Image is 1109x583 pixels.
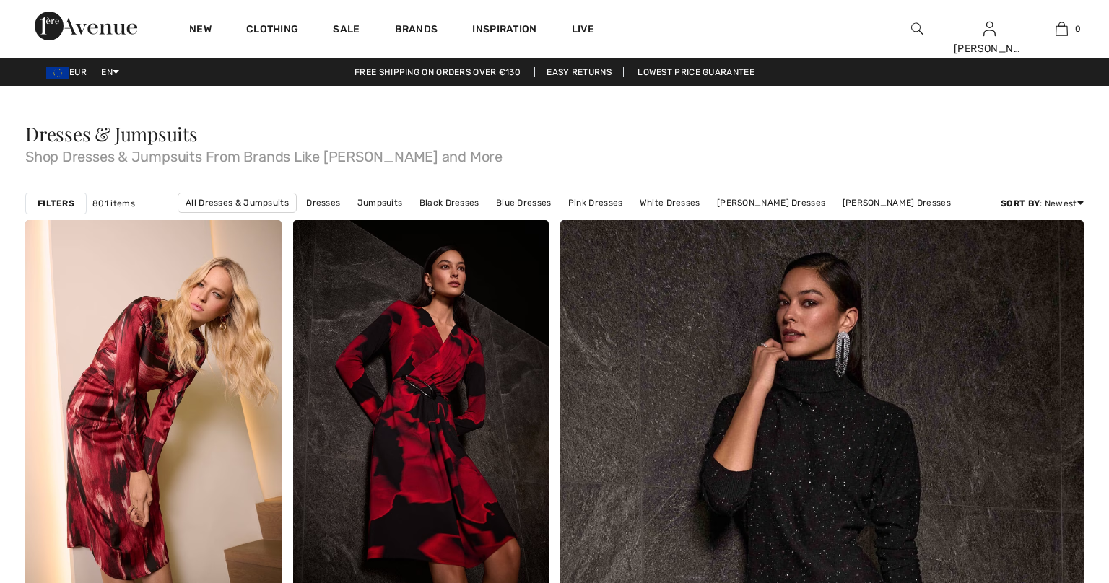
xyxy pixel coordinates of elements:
span: 0 [1075,22,1081,35]
span: 801 items [92,197,135,210]
img: My Info [983,20,996,38]
img: heart_black_full.svg [253,236,266,247]
a: Sale [333,23,360,38]
a: [PERSON_NAME] Dresses [835,193,958,212]
a: Jumpsuits [350,193,410,212]
span: Dresses & Jumpsuits [25,121,198,146]
div: [PERSON_NAME] [954,41,1025,56]
img: Euro [46,67,69,79]
img: heart_black_full.svg [1056,236,1069,247]
a: [PERSON_NAME] Dresses [710,193,832,212]
a: Free shipping on orders over €130 [343,67,532,77]
img: heart_black_full.svg [521,236,534,247]
img: 1ère Avenue [35,12,137,40]
a: Clothing [246,23,298,38]
div: : Newest [1001,197,1084,210]
a: 0 [1026,20,1097,38]
strong: Filters [38,197,74,210]
span: Shop Dresses & Jumpsuits From Brands Like [PERSON_NAME] and More [25,144,1084,164]
a: Lowest Price Guarantee [626,67,766,77]
span: Inspiration [472,23,536,38]
a: All Dresses & Jumpsuits [178,193,297,213]
img: My Bag [1056,20,1068,38]
a: White Dresses [632,193,708,212]
a: Dresses [299,193,347,212]
a: New [189,23,212,38]
strong: Sort By [1001,198,1040,209]
a: Pink Dresses [561,193,630,212]
a: Sign In [983,22,996,35]
a: Easy Returns [534,67,624,77]
img: search the website [911,20,923,38]
a: Live [572,22,594,37]
a: Brands [395,23,438,38]
a: Black Dresses [412,193,487,212]
a: Blue Dresses [489,193,559,212]
span: EUR [46,67,92,77]
span: EN [101,67,119,77]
